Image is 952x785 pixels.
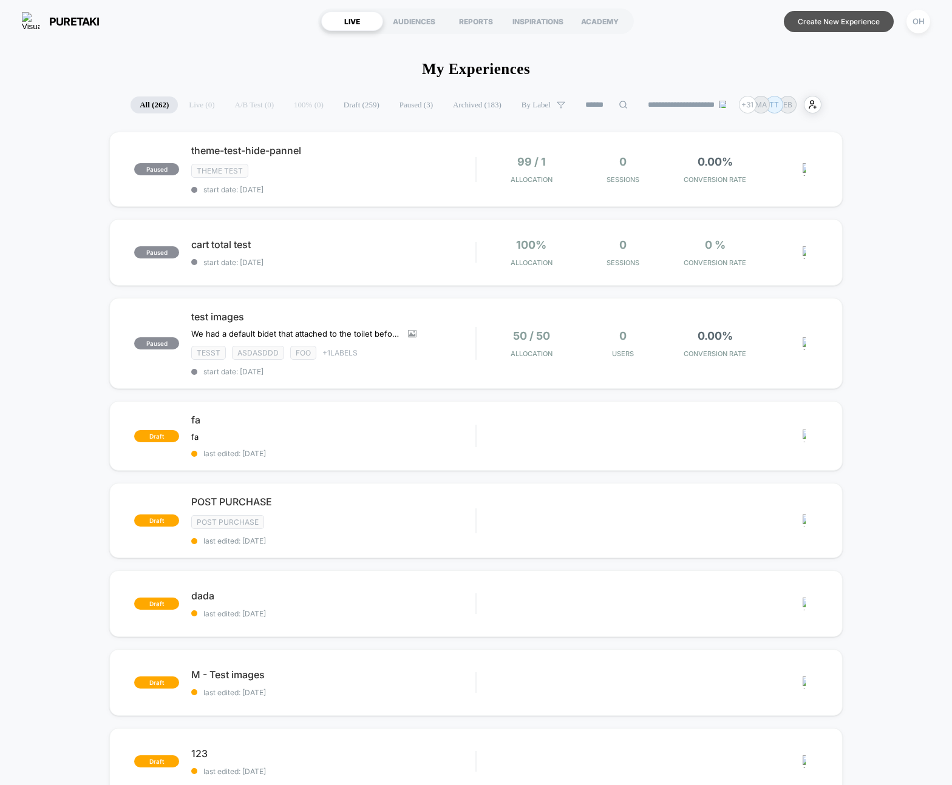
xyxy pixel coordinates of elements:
[672,349,758,358] span: CONVERSION RATE
[522,100,551,110] span: By Label
[342,251,375,264] div: Duration
[191,669,475,681] span: M - Test images
[191,590,475,602] span: dada
[580,175,666,184] span: Sessions
[313,251,341,264] div: Current time
[398,252,435,263] input: Volume
[511,175,552,184] span: Allocation
[619,155,627,168] span: 0
[191,496,475,508] span: POST PURCHASE
[191,767,475,776] span: last edited: [DATE]
[9,231,479,243] input: Seek
[698,155,733,168] span: 0.00%
[803,755,806,768] img: close
[18,12,103,31] button: puretaki
[755,100,767,109] p: MA
[322,348,358,357] span: + 1 Labels
[580,258,666,267] span: Sessions
[228,122,257,151] button: Play, NEW DEMO 2025-VEED.mp4
[383,12,445,31] div: AUDIENCES
[903,9,934,34] button: OH
[134,676,179,689] span: draft
[784,11,894,32] button: Create New Experience
[507,12,569,31] div: INSPIRATIONS
[803,246,806,259] img: close
[705,238,726,251] span: 0 %
[698,329,733,342] span: 0.00%
[191,432,199,442] span: fa
[191,164,248,178] span: Theme Test
[191,185,475,194] span: start date: [DATE]
[191,609,475,618] span: last edited: [DATE]
[719,101,726,108] img: end
[191,536,475,545] span: last edited: [DATE]
[445,12,507,31] div: REPORTS
[619,238,627,251] span: 0
[290,346,316,360] span: foo
[49,15,100,28] span: puretaki
[803,337,806,350] img: close
[134,430,179,442] span: draft
[783,100,792,109] p: EB
[191,144,475,157] span: theme-test-hide-pannel
[191,367,475,376] span: start date: [DATE]
[134,337,179,349] span: paused
[803,676,806,689] img: close
[191,449,475,458] span: last edited: [DATE]
[134,163,179,175] span: paused
[511,349,552,358] span: Allocation
[672,175,758,184] span: CONVERSION RATE
[769,100,779,109] p: TT
[422,61,530,78] h1: My Experiences
[191,258,475,267] span: start date: [DATE]
[134,598,179,610] span: draft
[191,747,475,760] span: 123
[134,514,179,527] span: draft
[191,414,475,426] span: fa
[191,238,475,251] span: cart total test
[516,238,546,251] span: 100%
[335,96,389,113] span: Draft ( 259 )
[232,346,284,360] span: asdasddd
[390,96,442,113] span: Paused ( 3 )
[906,10,930,33] div: OH
[134,755,179,767] span: draft
[134,246,179,258] span: paused
[444,96,511,113] span: Archived ( 183 )
[803,514,806,527] img: close
[569,12,631,31] div: ACADEMY
[321,12,383,31] div: LIVE
[191,329,399,339] span: We had a default bidet that attached to the toilet before and it was hard to clean around so I de...
[739,96,756,113] div: + 31
[191,688,475,697] span: last edited: [DATE]
[511,258,552,267] span: Allocation
[803,163,806,176] img: close
[803,598,806,610] img: close
[513,329,550,342] span: 50 / 50
[22,12,40,30] img: Visually logo
[6,248,25,267] button: Play, NEW DEMO 2025-VEED.mp4
[580,349,666,358] span: Users
[619,329,627,342] span: 0
[191,311,475,323] span: test images
[803,430,806,442] img: close
[191,346,226,360] span: tesst
[517,155,546,168] span: 99 / 1
[131,96,178,113] span: All ( 262 )
[191,515,264,529] span: Post Purchase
